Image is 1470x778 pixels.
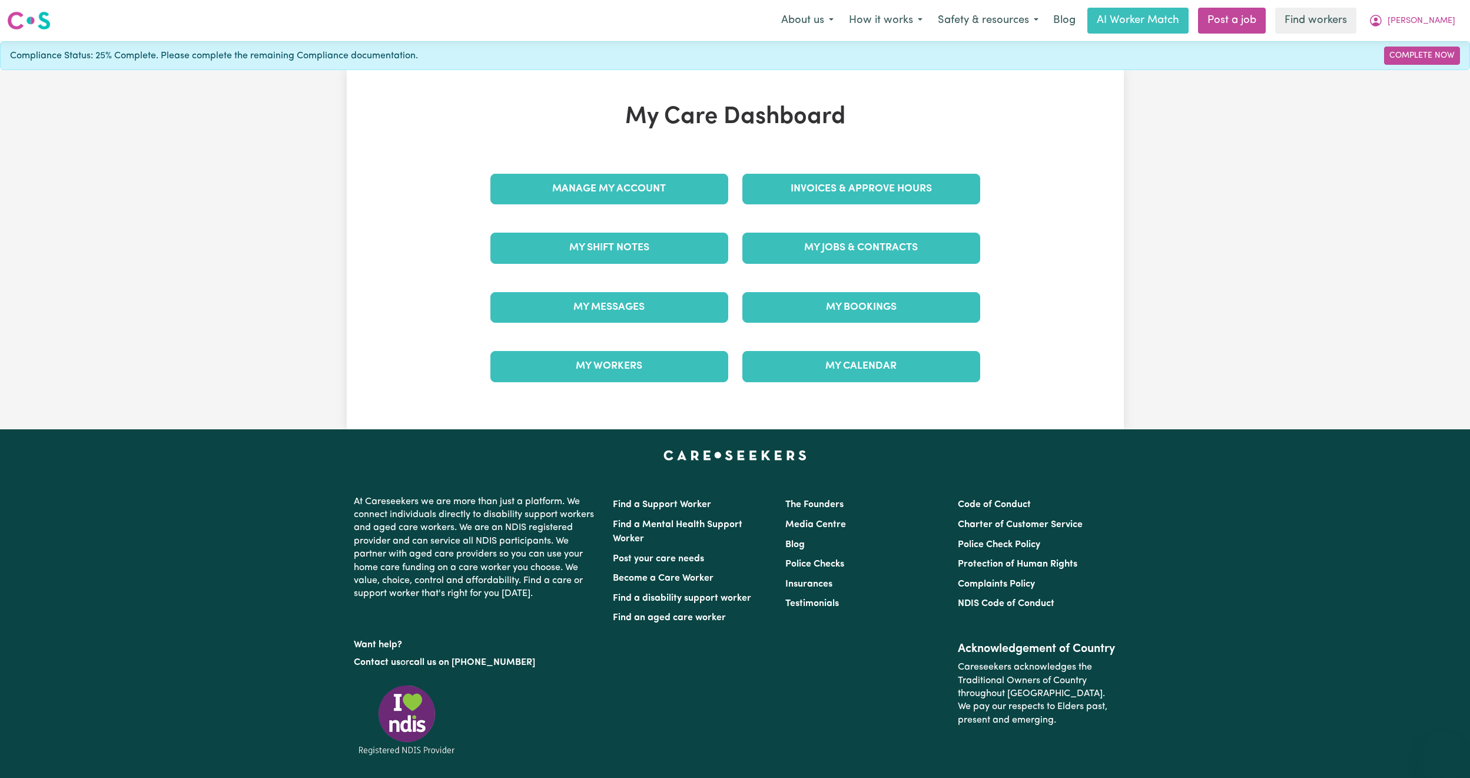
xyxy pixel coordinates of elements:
[742,233,980,263] a: My Jobs & Contracts
[613,594,751,603] a: Find a disability support worker
[785,560,844,569] a: Police Checks
[785,599,839,608] a: Testimonials
[409,658,535,667] a: call us on [PHONE_NUMBER]
[958,500,1031,509] a: Code of Conduct
[1361,8,1463,33] button: My Account
[354,651,599,674] p: or
[1384,47,1460,65] a: Complete Now
[785,580,832,589] a: Insurances
[958,599,1054,608] a: NDIS Code of Conduct
[354,683,460,757] img: Registered NDIS provider
[613,613,726,623] a: Find an aged care worker
[354,491,599,605] p: At Careseekers we are more than just a platform. We connect individuals directly to disability su...
[613,520,742,544] a: Find a Mental Health Support Worker
[774,8,841,33] button: About us
[354,634,599,651] p: Want help?
[613,500,711,509] a: Find a Support Worker
[785,500,844,509] a: The Founders
[958,656,1116,731] p: Careseekers acknowledges the Traditional Owners of Country throughout [GEOGRAPHIC_DATA]. We pay o...
[663,451,807,460] a: Careseekers home page
[1423,731,1461,769] iframe: Button to launch messaging window, conversation in progress
[7,10,51,31] img: Careseekers logo
[1388,15,1455,28] span: [PERSON_NAME]
[930,8,1046,33] button: Safety & resources
[958,580,1035,589] a: Complaints Policy
[1046,8,1083,34] a: Blog
[785,520,846,529] a: Media Centre
[10,49,418,63] span: Compliance Status: 25% Complete. Please complete the remaining Compliance documentation.
[742,351,980,382] a: My Calendar
[613,554,704,564] a: Post your care needs
[490,174,728,204] a: Manage My Account
[1275,8,1356,34] a: Find workers
[958,540,1040,549] a: Police Check Policy
[1198,8,1266,34] a: Post a job
[490,351,728,382] a: My Workers
[958,642,1116,656] h2: Acknowledgement of Country
[742,174,980,204] a: Invoices & Approve Hours
[7,7,51,34] a: Careseekers logo
[958,560,1077,569] a: Protection of Human Rights
[490,292,728,323] a: My Messages
[841,8,930,33] button: How it works
[354,658,400,667] a: Contact us
[1087,8,1189,34] a: AI Worker Match
[490,233,728,263] a: My Shift Notes
[613,574,714,583] a: Become a Care Worker
[958,520,1083,529] a: Charter of Customer Service
[483,103,987,131] h1: My Care Dashboard
[785,540,805,549] a: Blog
[742,292,980,323] a: My Bookings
